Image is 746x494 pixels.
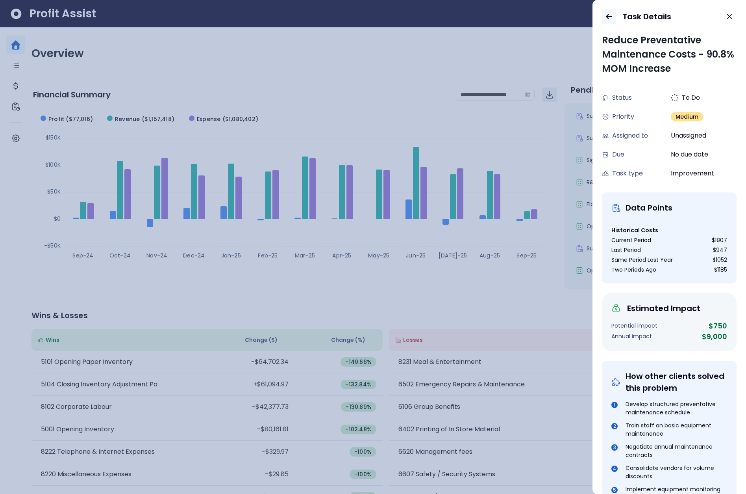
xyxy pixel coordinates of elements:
span: Due [612,150,624,159]
div: Annual impact [611,332,652,341]
span: Medium [676,113,698,121]
div: Same Period Last Year [611,256,673,264]
div: $1807 [712,236,727,244]
div: Consolidate vendors for volume discounts [626,464,727,481]
div: $1185 [714,266,727,274]
div: 2 [611,423,618,429]
div: Potential impact [611,322,657,330]
span: Priority [612,112,634,121]
div: Last Period [611,246,641,254]
div: 5 [611,487,618,493]
div: Develop structured preventative maintenance schedule [626,400,727,417]
div: 4 [611,466,618,472]
span: Status [612,93,632,103]
span: Improvement [671,169,714,178]
div: Current Period [611,236,651,244]
div: Data Points [626,202,672,214]
img: rejected [671,94,679,102]
span: No due date [671,150,708,159]
span: Unassigned [671,131,706,140]
div: Negotiate annual maintenance contracts [626,443,727,459]
div: Train staff on basic equipment maintenance [626,421,727,438]
div: How other clients solved this problem [626,370,727,394]
div: Two Periods Ago [611,266,656,274]
div: $1052 [713,256,727,264]
span: Assigned to [612,131,648,140]
div: 3 [611,444,618,451]
div: $947 [713,246,727,254]
p: Historical Costs [611,226,727,235]
div: $9,000 [702,331,727,342]
div: Reduce Preventative Maintenance Costs - 90.8% MOM Increase [602,33,737,76]
div: $750 [709,321,727,331]
div: 1 [611,402,618,408]
span: To Do [682,93,700,103]
span: Task type [612,169,643,178]
div: Task Details [622,11,716,22]
div: Estimated Impact [627,302,700,314]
